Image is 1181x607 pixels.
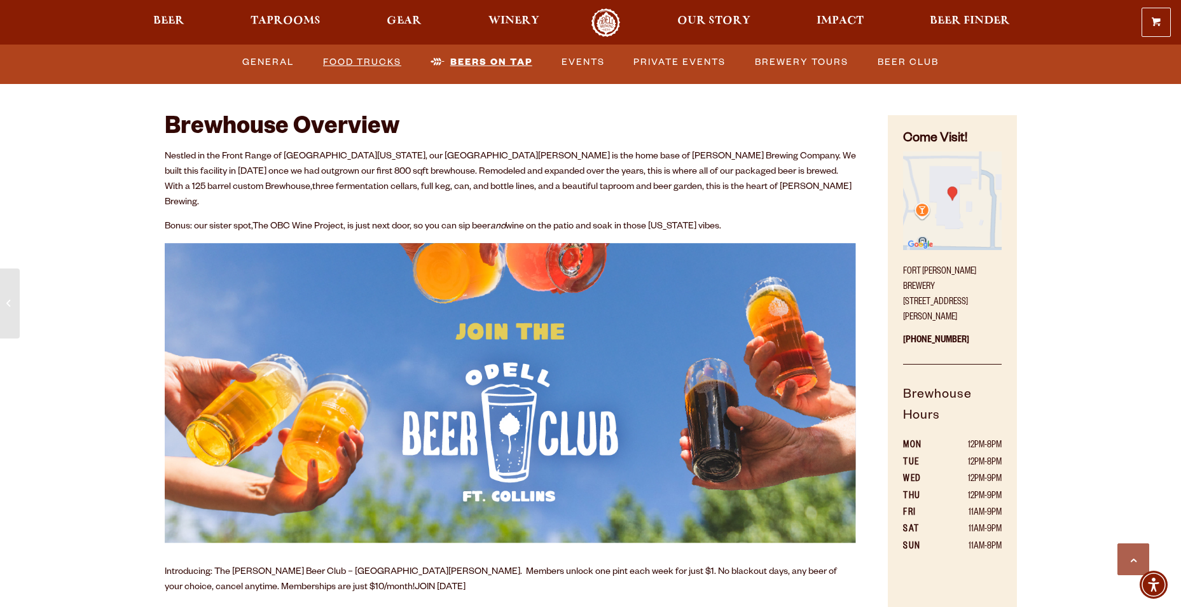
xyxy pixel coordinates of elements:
span: Winery [488,16,539,26]
span: Taprooms [251,16,321,26]
a: The OBC Wine Project [252,222,343,232]
td: 11AM-9PM [938,522,1001,538]
th: SAT [903,522,938,538]
a: Odell Home [582,8,630,37]
a: General [237,48,299,77]
p: [PHONE_NUMBER] [903,326,1001,365]
h2: Brewhouse Overview [165,115,857,143]
span: Gear [387,16,422,26]
a: JOIN [DATE] [415,583,466,593]
td: 12PM-8PM [938,455,1001,471]
span: Beer Finder [930,16,1010,26]
th: THU [903,489,938,505]
a: Our Story [669,8,759,37]
span: Beer [153,16,184,26]
p: Bonus: our sister spot, , is just next door, so you can sip beer wine on the patio and soak in th... [165,220,857,235]
a: Taprooms [242,8,329,37]
a: Beer [145,8,193,37]
a: Gear [378,8,430,37]
h4: Come Visit! [903,130,1001,149]
a: Beers on Tap [425,48,537,77]
a: Beer Club [873,48,944,77]
th: MON [903,438,938,454]
th: WED [903,471,938,488]
td: 12PM-9PM [938,471,1001,488]
img: Small thumbnail of location on map [903,151,1001,249]
th: TUE [903,455,938,471]
a: Scroll to top [1117,543,1149,575]
td: 12PM-9PM [938,489,1001,505]
th: SUN [903,539,938,555]
em: and [490,222,506,232]
a: Find on Google Maps (opens in a new window) [903,244,1001,254]
a: Private Events [628,48,731,77]
h5: Brewhouse Hours [903,386,1001,438]
td: 11AM-8PM [938,539,1001,555]
th: FRI [903,505,938,522]
a: Events [556,48,610,77]
td: 12PM-8PM [938,438,1001,454]
a: Brewery Tours [750,48,853,77]
td: 11AM-9PM [938,505,1001,522]
p: Nestled in the Front Range of [GEOGRAPHIC_DATA][US_STATE], our [GEOGRAPHIC_DATA][PERSON_NAME] is ... [165,150,857,211]
p: Introducing: The [PERSON_NAME] Beer Club – [GEOGRAPHIC_DATA][PERSON_NAME]. Members unlock one pin... [165,565,857,596]
div: Accessibility Menu [1140,571,1168,599]
a: Beer Finder [922,8,1018,37]
span: Our Story [677,16,750,26]
p: Fort [PERSON_NAME] Brewery [STREET_ADDRESS][PERSON_NAME] [903,257,1001,326]
span: three fermentation cellars, full keg, can, and bottle lines, and a beautiful taproom and beer gar... [165,183,852,208]
span: Impact [817,16,864,26]
a: Impact [808,8,872,37]
a: Winery [480,8,548,37]
a: Food Trucks [318,48,406,77]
